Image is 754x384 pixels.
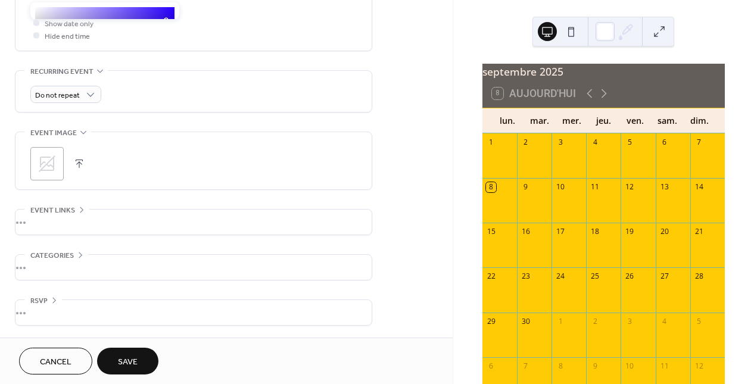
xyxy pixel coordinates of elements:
[625,182,635,192] div: 12
[486,137,496,147] div: 1
[590,227,600,237] div: 18
[521,316,531,326] div: 30
[486,316,496,326] div: 29
[30,249,74,262] span: Categories
[694,271,704,282] div: 28
[659,182,669,192] div: 13
[45,18,94,30] span: Show date only
[15,255,372,280] div: •••
[30,147,64,180] div: ;
[556,361,566,371] div: 8
[694,361,704,371] div: 12
[625,137,635,147] div: 5
[619,108,652,133] div: ven.
[556,227,566,237] div: 17
[486,271,496,282] div: 22
[625,271,635,282] div: 26
[625,227,635,237] div: 19
[45,30,90,43] span: Hide end time
[97,348,158,374] button: Save
[694,316,704,326] div: 5
[15,300,372,325] div: •••
[556,316,566,326] div: 1
[486,361,496,371] div: 6
[590,271,600,282] div: 25
[590,182,600,192] div: 11
[40,356,71,369] span: Cancel
[659,316,669,326] div: 4
[556,137,566,147] div: 3
[524,108,556,133] div: mar.
[30,204,75,217] span: Event links
[659,227,669,237] div: 20
[30,295,48,307] span: RSVP
[30,127,77,139] span: Event image
[590,137,600,147] div: 4
[30,65,94,78] span: Recurring event
[590,361,600,371] div: 9
[556,182,566,192] div: 10
[590,316,600,326] div: 2
[482,64,725,79] div: septembre 2025
[521,182,531,192] div: 9
[694,227,704,237] div: 21
[625,361,635,371] div: 10
[492,108,524,133] div: lun.
[15,210,372,235] div: •••
[659,271,669,282] div: 27
[694,182,704,192] div: 14
[694,137,704,147] div: 7
[19,348,92,374] button: Cancel
[683,108,715,133] div: dim.
[486,182,496,192] div: 8
[521,361,531,371] div: 7
[486,227,496,237] div: 15
[521,271,531,282] div: 23
[118,356,138,369] span: Save
[521,227,531,237] div: 16
[556,271,566,282] div: 24
[35,89,80,102] span: Do not repeat
[659,361,669,371] div: 11
[625,316,635,326] div: 3
[521,137,531,147] div: 2
[659,137,669,147] div: 6
[587,108,619,133] div: jeu.
[556,108,588,133] div: mer.
[652,108,684,133] div: sam.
